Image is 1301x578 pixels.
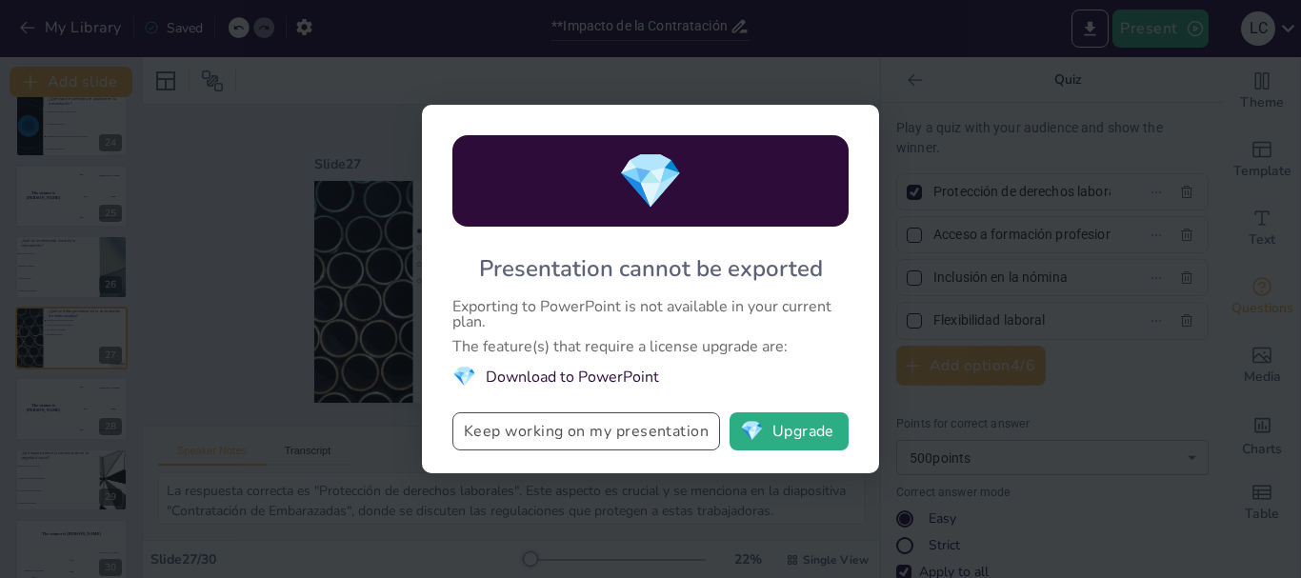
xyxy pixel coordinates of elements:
span: diamond [740,422,764,441]
div: Presentation cannot be exported [479,253,823,284]
span: diamond [617,145,684,218]
button: diamondUpgrade [730,412,849,450]
button: Keep working on my presentation [452,412,720,450]
div: The feature(s) that require a license upgrade are: [452,339,849,354]
span: diamond [452,364,476,389]
div: Exporting to PowerPoint is not available in your current plan. [452,299,849,329]
li: Download to PowerPoint [452,364,849,389]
